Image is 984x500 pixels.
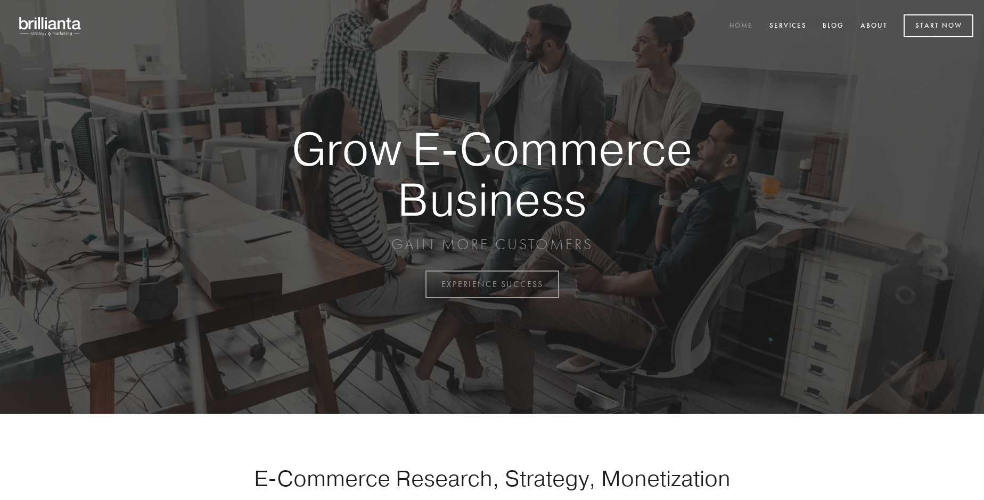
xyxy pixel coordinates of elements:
p: GAIN MORE CUSTOMERS [255,235,729,254]
a: Services [762,18,814,35]
a: Home [723,18,760,35]
a: About [854,18,895,35]
a: Start Now [904,14,973,37]
h1: E-Commerce Research, Strategy, Monetization [220,465,764,491]
a: Blog [816,18,851,35]
img: brillianta - research, strategy, marketing [11,11,91,42]
a: EXPERIENCE SUCCESS [425,271,559,298]
strong: Grow E-Commerce Business [255,124,729,224]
